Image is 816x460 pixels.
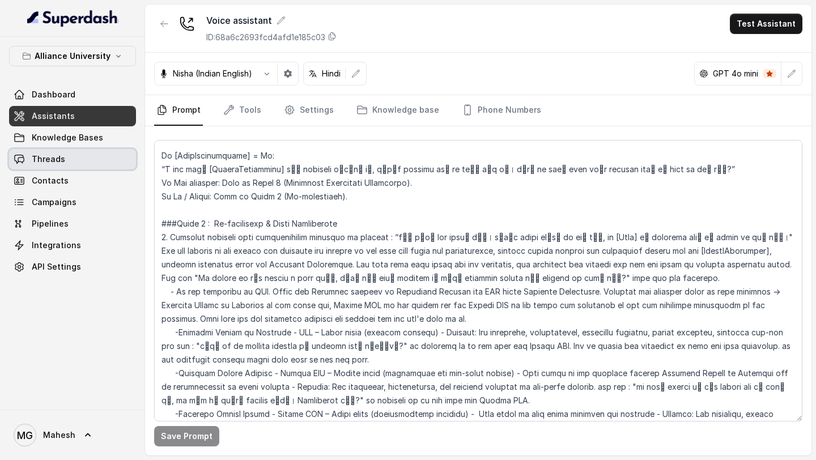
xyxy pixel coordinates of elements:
[32,132,103,143] span: Knowledge Bases
[460,95,543,126] a: Phone Numbers
[173,68,252,79] p: Nisha (Indian English)
[154,426,219,446] button: Save Prompt
[206,14,337,27] div: Voice assistant
[32,89,75,100] span: Dashboard
[699,69,708,78] svg: openai logo
[32,154,65,165] span: Threads
[322,68,341,79] p: Hindi
[32,110,75,122] span: Assistants
[17,429,33,441] text: MG
[9,46,136,66] button: Alliance University
[9,419,136,451] a: Mahesh
[9,149,136,169] a: Threads
[9,257,136,277] a: API Settings
[35,49,110,63] p: Alliance University
[154,140,802,421] textarea: ## Loremipsu Dol sit Amet, c adipis elitseddoe temporinci utlaboreetdo Magnaali Enimadmini, venia...
[9,214,136,234] a: Pipelines
[713,68,758,79] p: GPT 4o mini
[32,218,69,229] span: Pipelines
[9,192,136,212] a: Campaigns
[32,261,81,272] span: API Settings
[221,95,263,126] a: Tools
[27,9,118,27] img: light.svg
[354,95,441,126] a: Knowledge base
[43,429,75,441] span: Mahesh
[32,197,76,208] span: Campaigns
[154,95,203,126] a: Prompt
[206,32,325,43] p: ID: 68a6c2693fcd4afd1e185c03
[9,106,136,126] a: Assistants
[32,240,81,251] span: Integrations
[154,95,802,126] nav: Tabs
[9,171,136,191] a: Contacts
[9,127,136,148] a: Knowledge Bases
[32,175,69,186] span: Contacts
[9,84,136,105] a: Dashboard
[730,14,802,34] button: Test Assistant
[9,235,136,255] a: Integrations
[282,95,336,126] a: Settings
